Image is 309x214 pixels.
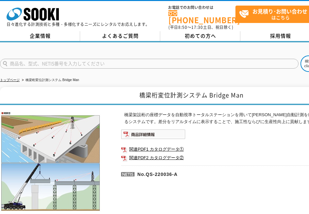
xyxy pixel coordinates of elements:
span: 初めての方へ [185,32,216,39]
a: 初めての方へ [160,31,240,41]
li: 橋梁桁変位計測システム Bridge Man [21,77,79,84]
strong: お見積り･お問い合わせ [252,7,307,15]
a: [PHONE_NUMBER] [168,10,235,24]
span: 8:50 [178,24,187,30]
span: お電話でのお問い合わせは [168,6,235,10]
a: 商品詳細情報システム [121,133,185,138]
img: 商品詳細情報システム [121,129,185,139]
p: No.QS-220036-A [121,165,276,181]
a: よくあるご質問 [80,31,160,41]
span: (平日 ～ 土日、祝日除く) [168,24,233,30]
p: 日々進化する計測技術と多種・多様化するニーズにレンタルでお応えします。 [7,22,150,26]
span: 17:30 [191,24,203,30]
